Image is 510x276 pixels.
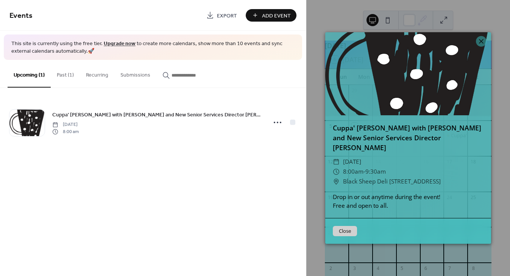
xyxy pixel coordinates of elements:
div: ​ [333,167,340,177]
div: ​ [333,177,340,187]
button: Recurring [80,60,114,87]
span: 9:30am [365,168,386,176]
button: Past (1) [51,60,80,87]
span: 8:00am [343,168,363,176]
div: Cuppa' [PERSON_NAME] with [PERSON_NAME] and New Senior Services Director [PERSON_NAME] [325,123,491,153]
span: This site is currently using the free tier. to create more calendars, show more than 10 events an... [11,40,295,55]
button: Submissions [114,60,156,87]
button: Close [333,226,357,237]
span: Black Sheep Deli [STREET_ADDRESS] [343,177,441,187]
span: Cuppa' [PERSON_NAME] with [PERSON_NAME] and New Senior Services Director [PERSON_NAME] [52,111,262,119]
a: Upgrade now [104,39,136,49]
button: Add Event [246,9,296,22]
span: 8:00 am [52,128,79,135]
a: Cuppa' [PERSON_NAME] with [PERSON_NAME] and New Senior Services Director [PERSON_NAME] [52,110,262,119]
span: Add Event [262,12,291,20]
span: Events [9,8,33,23]
div: ​ [333,157,340,167]
span: [DATE] [343,157,361,167]
span: - [363,168,365,176]
div: Drop in or out anytime during the event! Free and open to all. [325,193,491,210]
button: Upcoming (1) [8,60,51,88]
span: [DATE] [52,121,79,128]
a: Export [201,9,243,22]
span: Export [217,12,237,20]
